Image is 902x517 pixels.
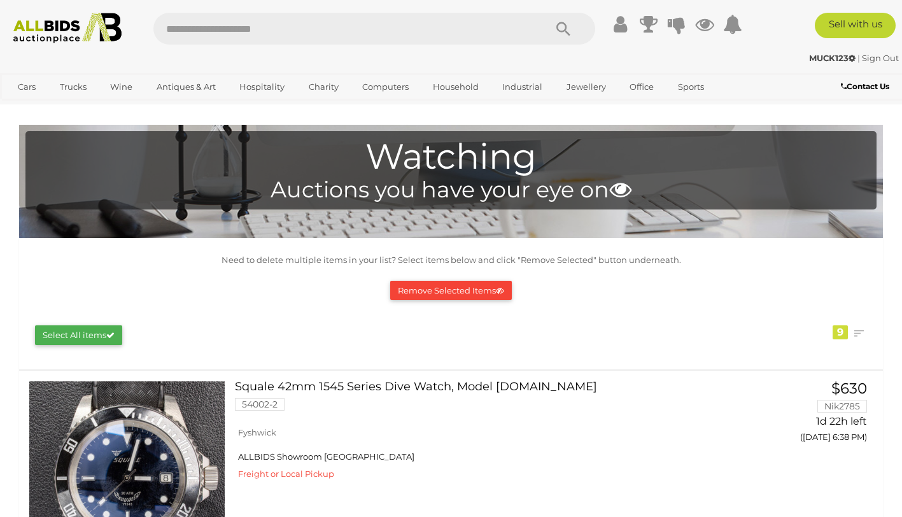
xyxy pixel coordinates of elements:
[670,76,712,97] a: Sports
[532,13,595,45] button: Search
[815,13,896,38] a: Sell with us
[390,281,512,301] button: Remove Selected Items
[32,138,870,176] h1: Watching
[7,13,128,43] img: Allbids.com.au
[10,97,116,118] a: [GEOGRAPHIC_DATA]
[102,76,141,97] a: Wine
[857,53,860,63] span: |
[558,76,614,97] a: Jewellery
[354,76,417,97] a: Computers
[841,80,892,94] a: Contact Us
[25,253,877,267] p: Need to delete multiple items in your list? Select items below and click "Remove Selected" button...
[425,76,487,97] a: Household
[244,381,729,420] a: Squale 42mm 1545 Series Dive Watch, Model [DOMAIN_NAME] 54002-2
[809,53,857,63] a: MUCK123
[32,178,870,202] h4: Auctions you have your eye on
[35,325,122,345] button: Select All items
[833,325,848,339] div: 9
[148,76,224,97] a: Antiques & Art
[862,53,899,63] a: Sign Out
[52,76,95,97] a: Trucks
[300,76,347,97] a: Charity
[841,81,889,91] b: Contact Us
[494,76,551,97] a: Industrial
[831,379,867,397] span: $630
[231,76,293,97] a: Hospitality
[10,76,44,97] a: Cars
[809,53,856,63] strong: MUCK123
[621,76,662,97] a: Office
[749,381,870,449] a: $630 Nik2785 1d 22h left ([DATE] 6:38 PM)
